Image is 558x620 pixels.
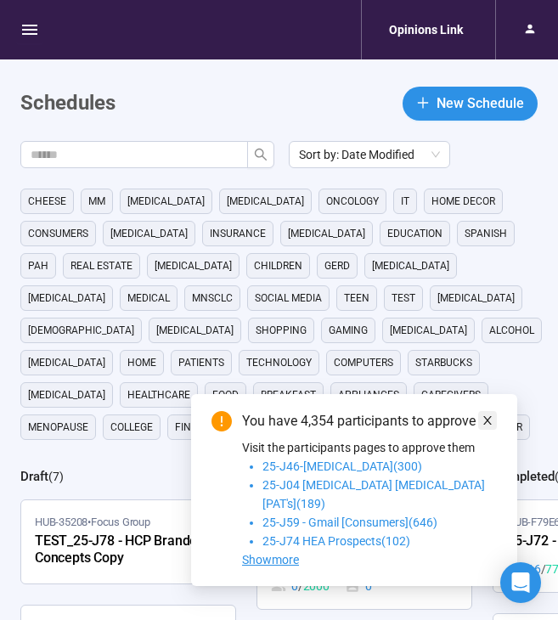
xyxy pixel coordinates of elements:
[227,193,304,210] span: [MEDICAL_DATA]
[541,560,546,578] span: /
[338,386,399,403] span: appliances
[489,322,534,339] span: alcohol
[35,531,222,570] div: TEST_25-J78 - HCP Branded Concepts Copy
[88,193,105,210] span: MM
[28,419,88,436] span: menopause
[255,290,322,307] span: social media
[155,257,232,274] span: [MEDICAL_DATA]
[465,225,507,242] span: Spanish
[437,290,515,307] span: [MEDICAL_DATA]
[256,322,307,339] span: shopping
[48,470,64,483] span: ( 7 )
[261,386,316,403] span: breakfast
[298,577,303,595] span: /
[28,290,105,307] span: [MEDICAL_DATA]
[20,87,116,120] h1: Schedules
[262,516,437,529] span: 25-J59 - Gmail [Consumers](646)
[493,469,555,484] h2: Completed
[175,419,218,436] span: finance
[299,142,440,167] span: Sort by: Date Modified
[35,514,150,531] span: HUB-35208 • Focus Group
[379,14,473,46] div: Opinions Link
[437,93,524,114] span: New Schedule
[262,478,485,510] span: 25-J04 [MEDICAL_DATA] [MEDICAL_DATA] [PAT's](189)
[192,290,233,307] span: mnsclc
[156,322,234,339] span: [MEDICAL_DATA]
[415,354,472,371] span: starbucks
[212,386,239,403] span: Food
[21,500,235,583] a: HUB-35208•Focus GroupTEST_25-J78 - HCP Branded Concepts Copy
[70,257,132,274] span: real estate
[324,257,350,274] span: GERD
[20,469,48,484] h2: Draft
[262,534,410,548] span: 25-J74 HEA Prospects(102)
[401,193,409,210] span: it
[345,577,372,595] div: 0
[387,225,442,242] span: education
[28,225,88,242] span: consumers
[242,411,497,431] div: You have 4,354 participants to approve
[288,225,365,242] span: [MEDICAL_DATA]
[28,257,48,274] span: PAH
[210,225,266,242] span: Insurance
[326,193,379,210] span: oncology
[247,141,274,168] button: search
[500,562,541,603] div: Open Intercom Messenger
[127,193,205,210] span: [MEDICAL_DATA]
[127,354,156,371] span: home
[28,386,105,403] span: [MEDICAL_DATA]
[178,354,224,371] span: Patients
[334,354,393,371] span: computers
[416,96,430,110] span: plus
[482,414,493,426] span: close
[242,438,497,457] p: Visit the participants pages to approve them
[372,257,449,274] span: [MEDICAL_DATA]
[28,354,105,371] span: [MEDICAL_DATA]
[242,553,299,566] span: Showmore
[262,459,422,473] span: 25-J46-[MEDICAL_DATA](300)
[431,193,495,210] span: home decor
[28,322,134,339] span: [DEMOGRAPHIC_DATA]
[421,386,481,403] span: caregivers
[392,290,415,307] span: Test
[403,87,538,121] button: plusNew Schedule
[329,322,368,339] span: gaming
[110,419,153,436] span: college
[127,386,190,403] span: healthcare
[390,322,467,339] span: [MEDICAL_DATA]
[110,225,188,242] span: [MEDICAL_DATA]
[254,148,268,161] span: search
[303,577,330,595] span: 2000
[211,411,232,431] span: exclamation-circle
[271,577,330,595] div: 0
[246,354,312,371] span: technology
[254,257,302,274] span: children
[28,193,66,210] span: cheese
[127,290,170,307] span: medical
[344,290,369,307] span: Teen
